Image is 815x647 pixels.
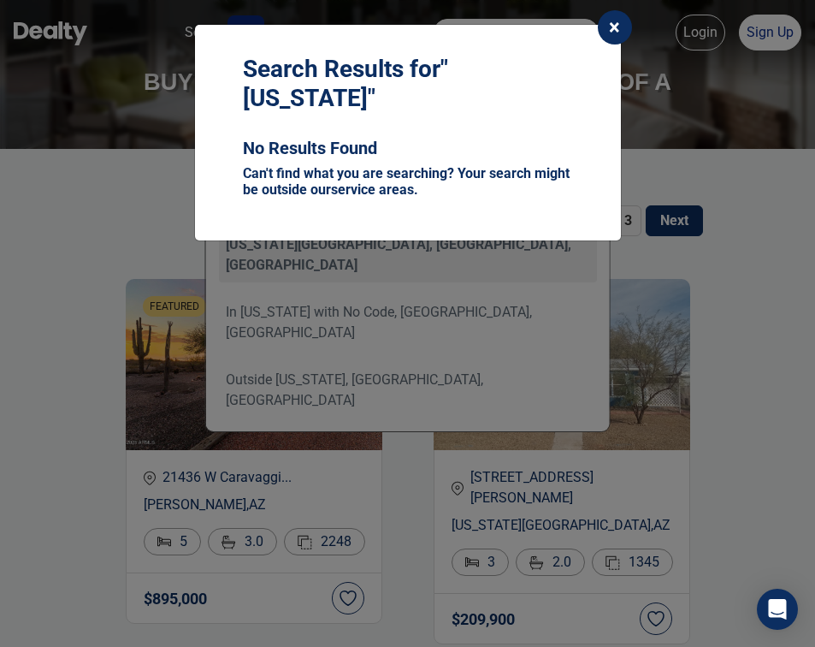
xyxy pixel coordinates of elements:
[757,589,798,630] div: Open Intercom Messenger
[331,181,418,198] a: service areas.
[243,165,573,198] h6: Can't find what you are searching? Your search might be outside our
[609,15,620,39] span: ×
[243,138,573,158] h5: No Results Found
[243,55,573,112] h3: Search Results for
[243,55,448,112] span: " [US_STATE] "
[598,10,632,45] button: Close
